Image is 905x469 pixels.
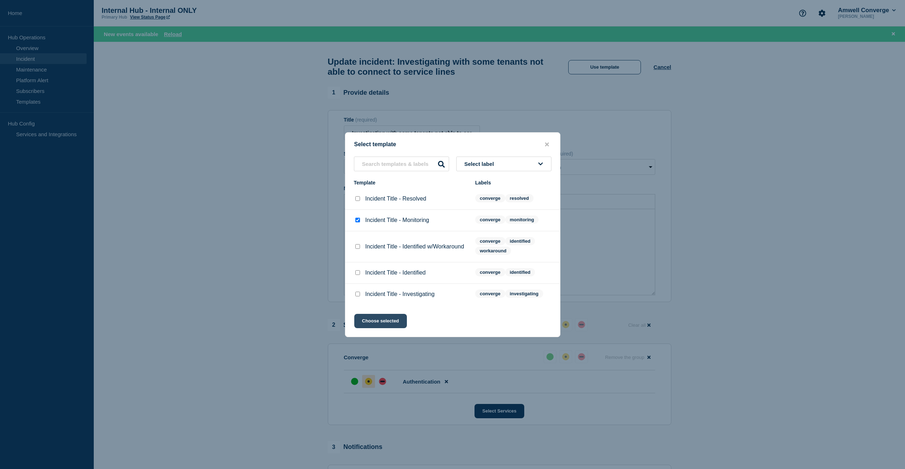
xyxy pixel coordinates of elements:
span: converge [475,194,505,202]
input: Incident Title - Identified checkbox [355,270,360,275]
div: Template [354,180,468,186]
span: identified [505,237,535,245]
input: Search templates & labels [354,157,449,171]
input: Incident Title - Resolved checkbox [355,196,360,201]
span: converge [475,216,505,224]
span: monitoring [505,216,539,224]
p: Incident Title - Investigating [365,291,435,297]
span: converge [475,290,505,298]
p: Incident Title - Identified [365,270,426,276]
span: identified [505,268,535,276]
input: Incident Title - Monitoring checkbox [355,218,360,222]
div: Labels [475,180,551,186]
button: close button [543,141,551,148]
p: Incident Title - Monitoring [365,217,429,223]
input: Incident Title - Investigating checkbox [355,292,360,296]
span: Select label [464,161,497,167]
span: investigating [505,290,543,298]
p: Incident Title - Resolved [365,196,427,202]
input: Incident Title - Identified w/Workaround checkbox [355,244,360,249]
button: Choose selected [354,314,407,328]
button: Select label [456,157,551,171]
p: Incident Title - Identified w/Workaround [365,243,464,250]
span: converge [475,237,505,245]
span: converge [475,268,505,276]
div: Select template [345,141,560,148]
span: resolved [505,194,534,202]
span: workaround [475,247,511,255]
